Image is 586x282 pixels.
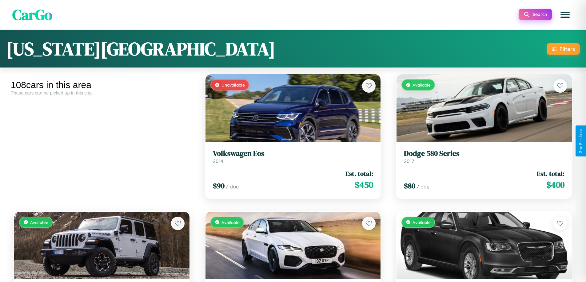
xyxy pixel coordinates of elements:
[556,6,574,23] button: Open menu
[404,149,564,158] h3: Dodge 580 Series
[213,181,225,191] span: $ 90
[413,220,431,225] span: Available
[417,183,429,190] span: / day
[413,82,431,87] span: Available
[226,183,239,190] span: / day
[404,149,564,164] a: Dodge 580 Series2017
[345,169,373,178] span: Est. total:
[579,129,583,153] div: Give Feedback
[221,220,240,225] span: Available
[11,90,193,95] div: These cars can be picked up in this city.
[355,179,373,191] span: $ 450
[30,220,48,225] span: Available
[533,12,547,17] span: Search
[213,149,373,164] a: Volkswagen Eos2014
[213,158,223,164] span: 2014
[560,46,575,52] div: Filters
[537,169,564,178] span: Est. total:
[547,43,580,55] button: Filters
[213,149,373,158] h3: Volkswagen Eos
[12,5,52,25] span: CarGo
[404,158,414,164] span: 2017
[6,36,275,61] h1: [US_STATE][GEOGRAPHIC_DATA]
[404,181,415,191] span: $ 80
[546,179,564,191] span: $ 400
[519,9,552,20] button: Search
[221,82,245,87] span: Unavailable
[11,80,193,90] div: 108 cars in this area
